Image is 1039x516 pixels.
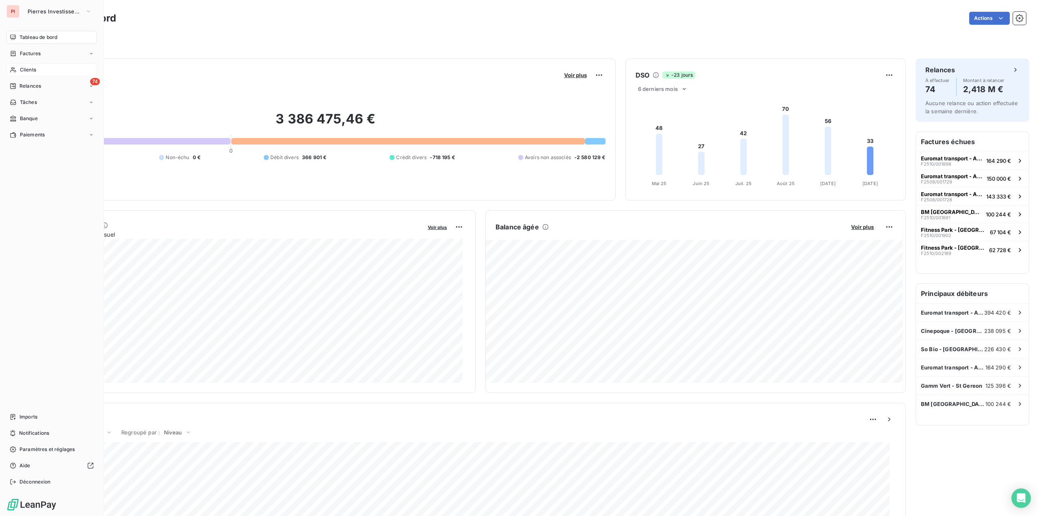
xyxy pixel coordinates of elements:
[989,247,1011,253] span: 62 728 €
[984,309,1011,316] span: 394 420 €
[916,223,1029,241] button: Fitness Park - [GEOGRAPHIC_DATA]F2510/00190267 104 €
[862,181,878,186] tspan: [DATE]
[302,154,326,161] span: 366 901 €
[428,225,447,230] span: Voir plus
[396,154,427,161] span: Crédit divers
[921,179,952,184] span: F2508/001729
[651,181,666,186] tspan: Mai 25
[562,71,589,79] button: Voir plus
[20,50,41,57] span: Factures
[916,151,1029,169] button: Euromat transport - Athis Mons (BaiF2510/001898164 290 €
[984,346,1011,352] span: 226 430 €
[963,83,1005,96] h4: 2,418 M €
[662,71,695,79] span: -23 jours
[820,181,836,186] tspan: [DATE]
[921,244,986,251] span: Fitness Park - [GEOGRAPHIC_DATA]
[735,181,752,186] tspan: Juil. 25
[921,328,984,334] span: Cinepoque - [GEOGRAPHIC_DATA] (75006)
[6,498,57,511] img: Logo LeanPay
[121,429,160,436] span: Regroupé par :
[46,111,606,135] h2: 3 386 475,46 €
[19,82,41,90] span: Relances
[925,83,950,96] h4: 74
[921,209,983,215] span: BM [GEOGRAPHIC_DATA]
[20,131,45,138] span: Paiements
[916,241,1029,259] button: Fitness Park - [GEOGRAPHIC_DATA]F2510/00218962 728 €
[921,251,951,256] span: F2510/002189
[636,70,649,80] h6: DSO
[430,154,455,161] span: -718 195 €
[921,173,983,179] span: Euromat transport - Athis Mons (Bai
[19,478,51,486] span: Déconnexion
[19,462,30,469] span: Aide
[916,205,1029,223] button: BM [GEOGRAPHIC_DATA]F2510/001881100 244 €
[19,34,57,41] span: Tableau de bord
[1011,488,1031,508] div: Open Intercom Messenger
[166,154,189,161] span: Non-échu
[985,364,1011,371] span: 164 290 €
[985,401,1011,407] span: 100 244 €
[921,162,951,166] span: F2510/001898
[46,230,422,239] span: Chiffre d'affaires mensuel
[925,65,955,75] h6: Relances
[985,382,1011,389] span: 125 396 €
[921,346,984,352] span: So Bio - [GEOGRAPHIC_DATA]
[20,66,36,73] span: Clients
[693,181,709,186] tspan: Juin 25
[916,284,1029,303] h6: Principaux débiteurs
[525,154,571,161] span: Avoirs non associés
[777,181,795,186] tspan: Août 25
[916,132,1029,151] h6: Factures échues
[984,328,1011,334] span: 238 095 €
[90,78,100,85] span: 74
[921,309,984,316] span: Euromat transport - Athis Mons (Bai
[986,193,1011,200] span: 143 333 €
[963,78,1005,83] span: Montant à relancer
[19,446,75,453] span: Paramètres et réglages
[496,222,539,232] h6: Balance âgée
[851,224,874,230] span: Voir plus
[921,197,952,202] span: F2508/001728
[564,72,587,78] span: Voir plus
[921,191,983,197] span: Euromat transport - Athis Mons (Bai
[990,229,1011,235] span: 67 104 €
[921,382,982,389] span: Gamm Vert - St Gereon
[19,413,37,421] span: Imports
[921,364,985,371] span: Euromat transport - Athis Mons (Bai
[986,158,1011,164] span: 164 290 €
[20,115,38,122] span: Banque
[638,86,678,92] span: 6 derniers mois
[921,401,985,407] span: BM [GEOGRAPHIC_DATA]
[6,5,19,18] div: PI
[921,155,983,162] span: Euromat transport - Athis Mons (Bai
[925,78,950,83] span: À effectuer
[28,8,82,15] span: Pierres Investissement
[425,223,449,231] button: Voir plus
[987,175,1011,182] span: 150 000 €
[6,459,97,472] a: Aide
[574,154,606,161] span: -2 580 129 €
[986,211,1011,218] span: 100 244 €
[921,233,951,238] span: F2510/001902
[19,430,49,437] span: Notifications
[921,215,950,220] span: F2510/001881
[969,12,1010,25] button: Actions
[921,227,987,233] span: Fitness Park - [GEOGRAPHIC_DATA]
[270,154,299,161] span: Débit divers
[925,100,1018,114] span: Aucune relance ou action effectuée la semaine dernière.
[164,429,182,436] span: Niveau
[916,187,1029,205] button: Euromat transport - Athis Mons (BaiF2508/001728143 333 €
[849,223,876,231] button: Voir plus
[229,147,233,154] span: 0
[193,154,200,161] span: 0 €
[916,169,1029,187] button: Euromat transport - Athis Mons (BaiF2508/001729150 000 €
[20,99,37,106] span: Tâches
